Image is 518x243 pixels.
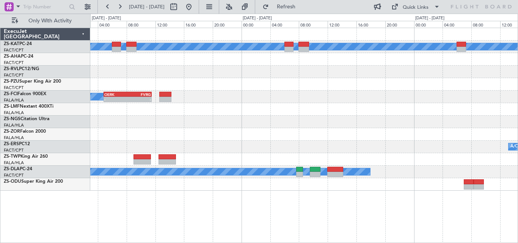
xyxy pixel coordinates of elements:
div: 04:00 [270,21,299,28]
a: ZS-TWPKing Air 260 [4,154,48,159]
div: Quick Links [403,4,429,11]
div: 20:00 [213,21,242,28]
a: FACT/CPT [4,147,24,153]
a: ZS-LMFNextant 400XTi [4,104,53,109]
button: Refresh [259,1,305,13]
button: Only With Activity [8,15,82,27]
span: ZS-DLA [4,167,20,171]
a: FACT/CPT [4,47,24,53]
a: FALA/HLA [4,97,24,103]
a: ZS-ODUSuper King Air 200 [4,179,63,184]
div: - [127,97,151,102]
div: - [104,97,127,102]
div: 00:00 [414,21,443,28]
div: [DATE] - [DATE] [92,15,121,22]
a: ZS-ERSPC12 [4,142,30,146]
a: ZS-PZUSuper King Air 200 [4,79,61,84]
a: FACT/CPT [4,72,24,78]
a: ZS-RVLPC12/NG [4,67,39,71]
div: 20:00 [385,21,414,28]
span: ZS-FCI [4,92,17,96]
span: ZS-ERS [4,142,19,146]
a: FALA/HLA [4,122,24,128]
span: [DATE] - [DATE] [129,3,165,10]
div: 08:00 [127,21,155,28]
span: ZS-NGS [4,117,20,121]
span: ZS-AHA [4,54,21,59]
div: 08:00 [299,21,328,28]
div: 04:00 [98,21,127,28]
span: ZS-PZU [4,79,19,84]
a: ZS-AHAPC-24 [4,54,33,59]
button: Quick Links [388,1,444,13]
div: 04:00 [443,21,471,28]
div: 08:00 [471,21,500,28]
span: ZS-TWP [4,154,20,159]
div: 16:00 [184,21,213,28]
span: Only With Activity [20,18,80,24]
span: ZS-ZOR [4,129,20,134]
div: 16:00 [356,21,385,28]
span: Refresh [270,4,302,9]
div: OERK [104,92,127,97]
div: 00:00 [242,21,270,28]
span: ZS-ODU [4,179,21,184]
a: ZS-NGSCitation Ultra [4,117,49,121]
a: ZS-DLAPC-24 [4,167,32,171]
div: FVRG [127,92,151,97]
a: FACT/CPT [4,60,24,66]
div: 12:00 [328,21,356,28]
span: ZS-LMF [4,104,20,109]
div: [DATE] - [DATE] [415,15,444,22]
div: [DATE] - [DATE] [243,15,272,22]
span: ZS-KAT [4,42,19,46]
div: 12:00 [155,21,184,28]
span: ZS-RVL [4,67,19,71]
a: FACT/CPT [4,172,24,178]
a: FALA/HLA [4,135,24,141]
a: ZS-KATPC-24 [4,42,32,46]
input: Trip Number [23,1,67,13]
a: ZS-FCIFalcon 900EX [4,92,46,96]
a: FACT/CPT [4,85,24,91]
a: FALA/HLA [4,110,24,116]
a: FALA/HLA [4,160,24,166]
a: ZS-ZORFalcon 2000 [4,129,46,134]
